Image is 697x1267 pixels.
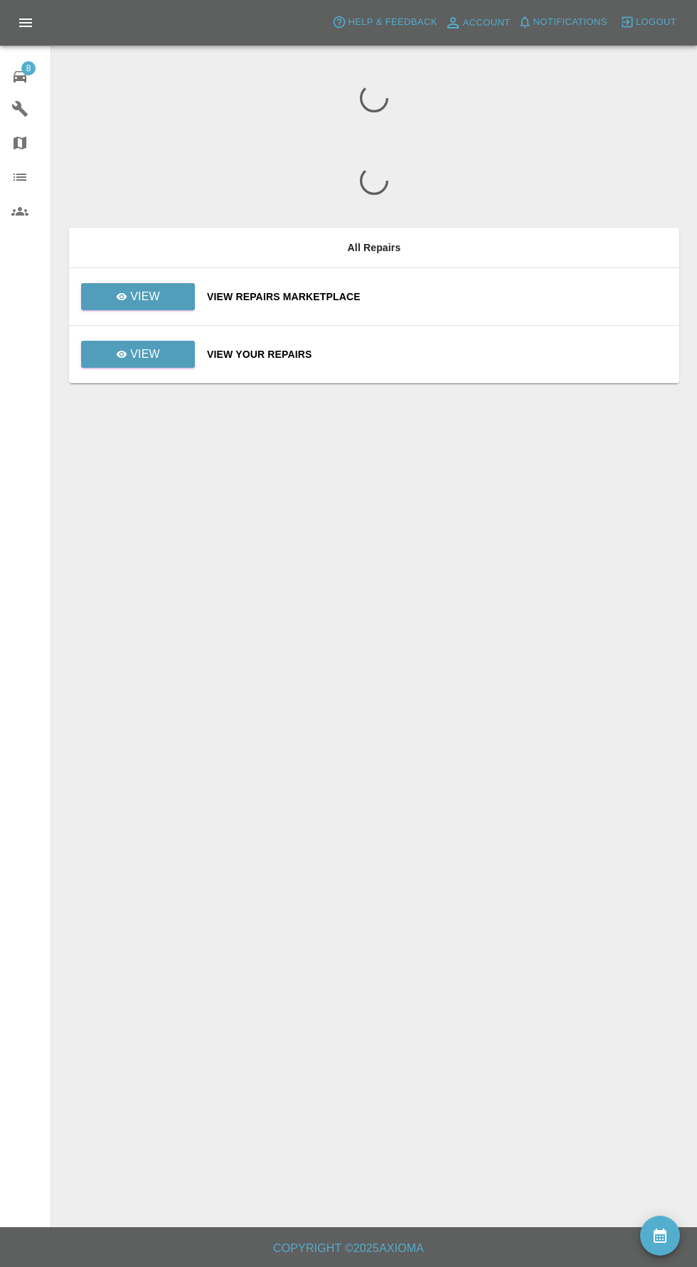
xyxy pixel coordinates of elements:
[207,347,668,361] a: View Your Repairs
[69,228,679,268] th: All Repairs
[81,283,195,310] a: View
[80,290,196,302] a: View
[640,1216,680,1256] button: availability
[441,11,514,34] a: Account
[636,14,676,31] span: Logout
[207,290,668,304] a: View Repairs Marketplace
[514,11,611,33] button: Notifications
[463,15,511,31] span: Account
[348,14,437,31] span: Help & Feedback
[11,1239,686,1258] h6: Copyright © 2025 Axioma
[80,348,196,359] a: View
[329,11,440,33] button: Help & Feedback
[81,341,195,368] a: View
[533,14,607,31] span: Notifications
[617,11,680,33] button: Logout
[9,6,43,40] button: Open drawer
[21,61,36,75] span: 8
[130,346,160,363] p: View
[130,288,160,305] p: View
